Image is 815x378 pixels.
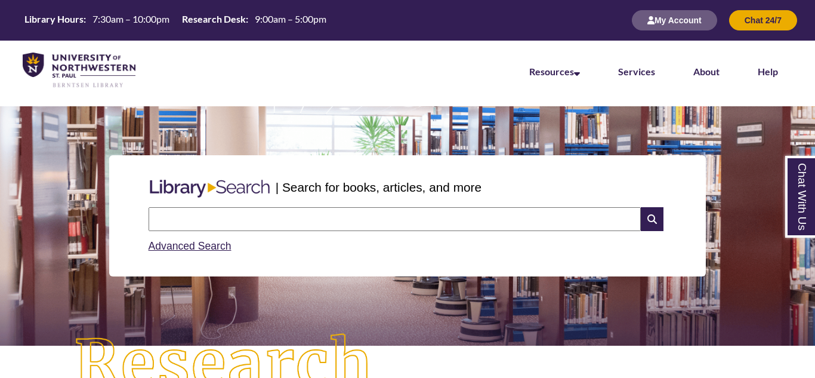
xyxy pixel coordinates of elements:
img: UNWSP Library Logo [23,53,135,88]
a: Chat 24/7 [729,15,797,25]
a: Hours Today [20,13,331,29]
a: My Account [632,15,717,25]
img: Libary Search [144,175,276,202]
button: Chat 24/7 [729,10,797,30]
a: Advanced Search [149,240,231,252]
a: About [693,66,720,77]
th: Library Hours: [20,13,88,26]
th: Research Desk: [177,13,250,26]
a: Help [758,66,778,77]
button: My Account [632,10,717,30]
table: Hours Today [20,13,331,27]
i: Search [641,207,663,231]
a: Resources [529,66,580,77]
p: | Search for books, articles, and more [276,178,481,196]
span: 9:00am – 5:00pm [255,13,326,24]
span: 7:30am – 10:00pm [92,13,169,24]
a: Services [618,66,655,77]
